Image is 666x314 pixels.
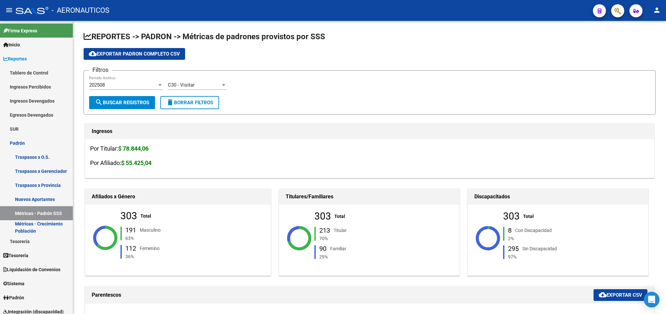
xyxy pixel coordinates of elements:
[503,213,520,220] div: 303
[508,245,519,252] div: 295
[3,280,24,287] span: Sistema
[160,96,219,109] button: Borrar Filtros
[3,266,60,273] span: Liquidación de Convenios
[286,191,453,202] h1: Titulares/Familiares
[95,100,149,106] span: Buscar Registros
[92,126,647,137] h1: Ingresos
[3,252,28,259] span: Tesorería
[653,6,661,14] mat-icon: person
[474,191,642,202] h1: Discapacitados
[319,245,326,252] div: 90
[334,226,347,234] div: Titular
[314,213,331,220] div: 303
[84,32,325,41] span: REPORTES -> PADRON -> Métricas de padrones provistos por SSS
[523,213,534,220] div: Total
[92,191,264,202] h1: Afiliados x Género
[95,98,103,106] mat-icon: search
[515,226,552,234] div: Con Discapacidad
[124,234,208,241] div: 63%
[140,226,161,233] div: Masculino
[507,253,590,260] div: 97%
[140,245,160,252] div: Femenino
[84,48,185,60] button: Exportar Padron Completo CSV
[599,291,607,299] mat-icon: cloud_download
[124,253,208,260] div: 36%
[125,245,136,252] div: 112
[90,158,649,168] h3: Por Afiliado:
[118,145,149,152] strong: $ 78.844,06
[318,253,402,260] div: 29%
[318,235,402,242] div: 70%
[121,159,151,166] strong: $ 55.425,04
[330,245,346,252] div: Familiar
[507,235,590,242] div: 2%
[140,212,151,219] div: Total
[89,82,105,88] span: 202508
[334,213,345,220] div: Total
[89,51,180,57] span: Exportar Padron Completo CSV
[594,289,647,301] button: Exportar CSV
[90,144,649,153] h3: Por Titular:
[599,292,642,298] span: Exportar CSV
[3,55,27,62] span: Reportes
[3,27,37,34] span: Firma Express
[120,212,137,219] div: 303
[319,227,330,234] div: 213
[166,98,174,106] mat-icon: delete
[644,292,659,307] div: Open Intercom Messenger
[89,96,155,109] button: Buscar Registros
[52,3,109,18] span: - AERONAUTICOS
[5,6,13,14] mat-icon: menu
[168,82,195,88] span: C30 - Visitar
[522,245,557,252] div: Sin Discapacidad
[166,100,213,106] span: Borrar Filtros
[3,294,24,301] span: Padrón
[89,50,97,58] mat-icon: cloud_download
[92,290,594,300] h1: Parentescos
[3,41,20,48] span: Inicio
[89,65,112,74] h3: Filtros
[125,226,136,233] div: 191
[508,227,512,234] div: 8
